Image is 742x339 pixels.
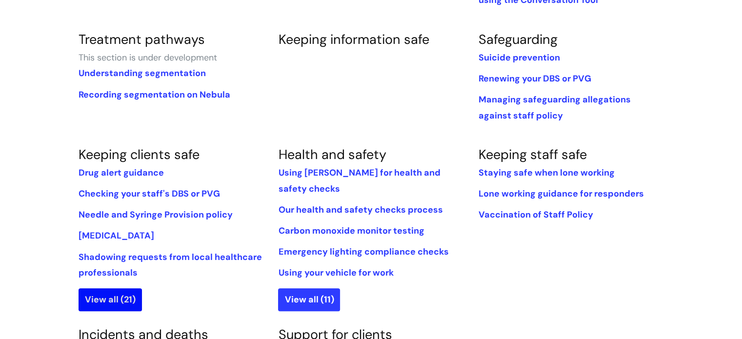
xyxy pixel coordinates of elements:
a: Using your vehicle for work [278,267,393,279]
a: Carbon monoxide monitor testing [278,225,424,237]
a: Renewing your DBS or PVG [478,73,591,84]
a: Keeping information safe [278,31,429,48]
a: [MEDICAL_DATA] [79,230,154,241]
a: Checking your staff's DBS or PVG [79,188,220,199]
a: Shadowing requests from local healthcare professionals [79,251,262,279]
a: Keeping staff safe [478,146,586,163]
a: Staying safe when lone working [478,167,614,179]
a: Using [PERSON_NAME] for health and safety checks [278,167,440,194]
a: Safeguarding [478,31,557,48]
a: Vaccination of Staff Policy [478,209,593,220]
a: Emergency lighting compliance checks [278,246,448,258]
a: Treatment pathways [79,31,205,48]
a: Drug alert guidance [79,167,164,179]
a: Understanding segmentation [79,67,206,79]
a: Lone working guidance for responders [478,188,643,199]
a: Health and safety [278,146,386,163]
a: Recording segmentation on Nebula [79,89,230,100]
a: View all (21) [79,288,142,311]
a: Keeping clients safe [79,146,200,163]
a: Managing safeguarding allegations against staff policy [478,94,630,121]
a: View all (11) [278,288,340,311]
a: Our health and safety checks process [278,204,442,216]
a: Suicide prevention [478,52,560,63]
span: This section is under development [79,52,217,63]
a: Needle and Syringe Provision policy [79,209,233,220]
